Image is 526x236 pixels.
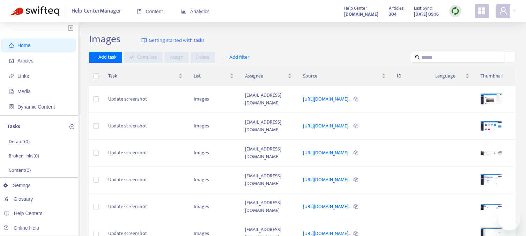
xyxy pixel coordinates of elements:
td: Images [188,140,239,167]
strong: [DATE] 09:16 [414,10,439,18]
span: book [137,9,142,14]
a: Glossary [3,196,33,202]
td: Images [188,193,239,220]
td: Images [188,167,239,193]
iframe: Button to launch messaging window [498,208,520,230]
span: + Add filter [225,53,250,61]
span: search [415,55,420,60]
span: Analytics [181,9,210,14]
span: Last Sync [414,5,432,12]
button: + Add filter [220,52,255,63]
span: Task [108,72,177,80]
a: [URL][DOMAIN_NAME].. [303,95,351,103]
td: Update screenshot [103,140,188,167]
p: Broken links ( 0 ) [9,152,39,160]
span: Links [17,73,29,79]
th: List [188,67,239,86]
span: Assignee [245,72,286,80]
td: [EMAIL_ADDRESS][DOMAIN_NAME] [239,193,297,220]
td: Images [188,113,239,140]
img: media-preview [481,121,502,131]
th: Task [103,67,188,86]
span: Source [303,72,380,80]
th: Source [297,67,391,86]
span: Articles [389,5,403,12]
img: image-link [141,38,147,43]
td: [EMAIL_ADDRESS][DOMAIN_NAME] [239,167,297,193]
h2: Images [89,33,120,45]
a: Getting started with tasks [141,33,205,48]
a: [URL][DOMAIN_NAME].. [303,122,351,130]
th: Language [430,67,475,86]
img: media-preview [481,94,502,104]
button: Assign [164,52,189,63]
img: media-preview [481,174,502,185]
p: Tasks [7,123,20,131]
a: Online Help [3,225,39,231]
span: Media [17,89,31,94]
a: Settings [3,183,31,188]
span: user [499,7,508,15]
td: Update screenshot [103,86,188,113]
th: Thumbnail [475,67,516,86]
td: Update screenshot [103,167,188,193]
span: container [9,104,14,109]
img: sync.dc5367851b00ba804db3.png [451,7,460,15]
span: Language [435,72,464,80]
p: Content ( 0 ) [9,167,31,174]
span: + Add task [95,53,117,61]
td: [EMAIL_ADDRESS][DOMAIN_NAME] [239,86,297,113]
button: Complete [124,52,163,63]
span: Help Center [344,5,367,12]
td: Images [188,86,239,113]
button: + Add task [89,52,122,63]
a: [DOMAIN_NAME] [344,10,378,18]
span: area-chart [181,9,186,14]
td: [EMAIL_ADDRESS][DOMAIN_NAME] [239,140,297,167]
span: Help Centers [14,211,43,216]
span: Getting started with tasks [149,37,205,45]
span: file-image [9,89,14,94]
span: account-book [9,58,14,63]
td: Update screenshot [103,113,188,140]
button: Delete [191,52,215,63]
a: [URL][DOMAIN_NAME].. [303,176,351,184]
a: [URL][DOMAIN_NAME].. [303,149,351,157]
strong: 304 [389,10,397,18]
span: List [194,72,228,80]
a: [URL][DOMAIN_NAME].. [303,202,351,211]
img: Swifteq [10,6,59,16]
span: home [9,43,14,48]
td: [EMAIL_ADDRESS][DOMAIN_NAME] [239,113,297,140]
span: plus-circle [69,124,74,129]
span: Content [137,9,163,14]
span: appstore [477,7,486,15]
span: link [9,74,14,79]
th: ID [391,67,430,86]
span: Home [17,43,30,48]
img: media-preview [481,204,502,210]
p: Default ( 0 ) [9,138,30,145]
img: media-preview [481,151,502,155]
th: Assignee [239,67,297,86]
span: Help Center Manager [72,5,121,18]
td: Update screenshot [103,193,188,220]
span: Articles [17,58,34,64]
span: Dynamic Content [17,104,55,110]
